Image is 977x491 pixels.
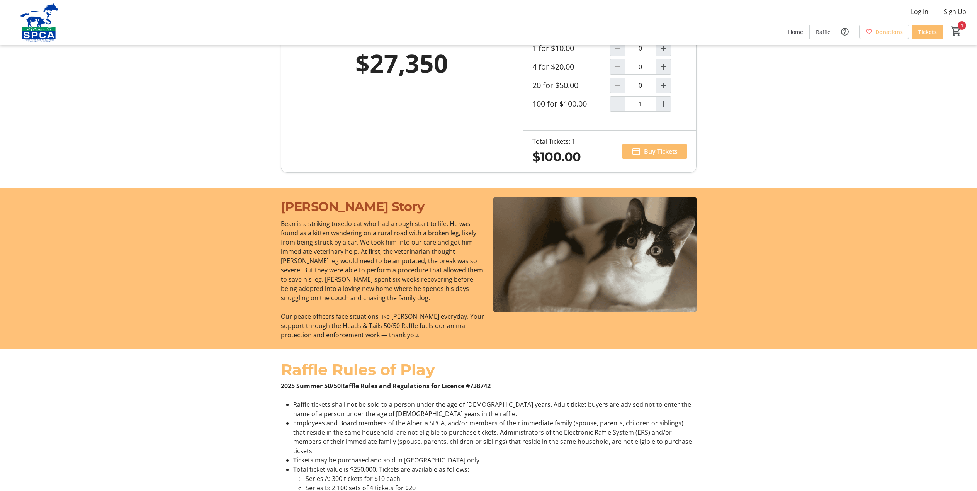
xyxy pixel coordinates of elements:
[837,24,853,39] button: Help
[905,5,935,18] button: Log In
[782,25,809,39] a: Home
[532,44,574,53] label: 1 for $10.00
[644,147,678,156] span: Buy Tickets
[293,400,697,418] li: Raffle tickets shall not be sold to a person under the age of [DEMOGRAPHIC_DATA] years. Adult tic...
[875,28,903,36] span: Donations
[610,97,625,111] button: Decrement by one
[532,137,581,146] div: Total Tickets: 1
[532,99,587,109] label: 100 for $100.00
[315,45,489,82] div: $27,350
[281,312,484,340] p: Our peace officers face situations like [PERSON_NAME] everyday. Your support through the Heads & ...
[949,24,963,38] button: Cart
[656,97,671,111] button: Increment by one
[656,41,671,56] button: Increment by one
[810,25,837,39] a: Raffle
[532,148,581,166] div: $100.00
[656,59,671,74] button: Increment by one
[911,7,928,16] span: Log In
[788,28,803,36] span: Home
[281,199,425,214] span: [PERSON_NAME] Story
[859,25,909,39] a: Donations
[281,219,484,302] p: Bean is a striking tuxedo cat who had a rough start to life. He was found as a kitten wandering o...
[281,358,697,381] div: Raffle Rules of Play
[532,81,578,90] label: 20 for $50.00
[532,62,574,71] label: 4 for $20.00
[281,382,491,390] strong: 2025 Summer 50/50Raffle Rules and Regulations for Licence #738742
[816,28,831,36] span: Raffle
[306,474,697,483] li: Series A: 300 tickets for $10 each
[293,418,697,455] li: Employees and Board members of the Alberta SPCA, and/or members of their immediate family (spouse...
[493,197,697,312] img: undefined
[918,28,937,36] span: Tickets
[622,144,687,159] button: Buy Tickets
[938,5,972,18] button: Sign Up
[293,455,697,465] li: Tickets may be purchased and sold in [GEOGRAPHIC_DATA] only.
[5,3,73,42] img: Alberta SPCA's Logo
[912,25,943,39] a: Tickets
[944,7,966,16] span: Sign Up
[656,78,671,93] button: Increment by one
